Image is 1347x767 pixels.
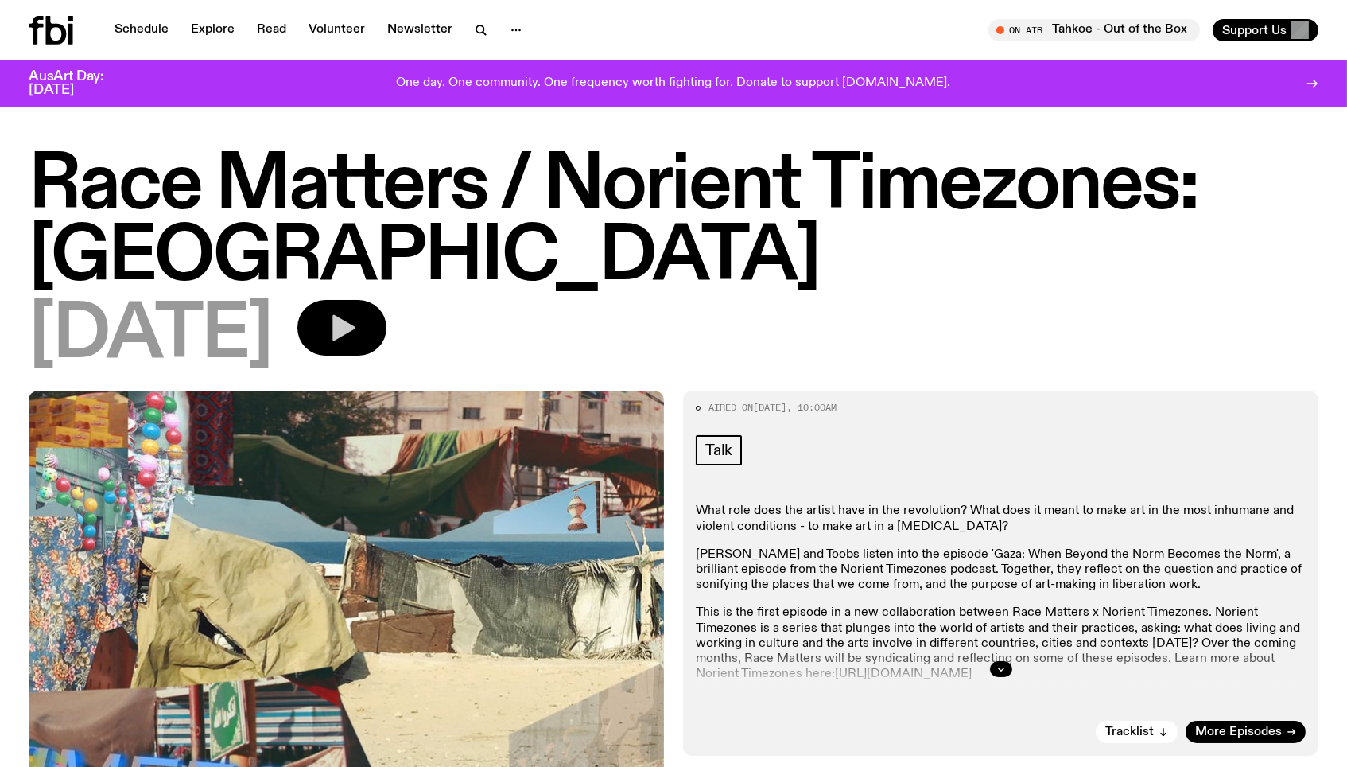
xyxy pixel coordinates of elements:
button: Tracklist [1096,721,1178,743]
h3: AusArt Day: [DATE] [29,70,130,97]
span: Talk [705,442,732,459]
a: More Episodes [1186,721,1306,743]
a: Volunteer [299,19,375,41]
a: Talk [696,435,742,465]
a: Read [247,19,296,41]
span: More Episodes [1195,726,1282,738]
span: [DATE] [753,401,786,414]
a: Explore [181,19,244,41]
p: This is the first episode in a new collaboration between Race Matters x Norient Timezones. Norien... [696,605,1306,682]
span: Tracklist [1105,726,1154,738]
button: On AirTahkoe - Out of the Box [988,19,1200,41]
span: Support Us [1222,23,1287,37]
span: Aired on [708,401,753,414]
a: Newsletter [378,19,462,41]
a: Schedule [105,19,178,41]
span: [DATE] [29,300,272,372]
p: One day. One community. One frequency worth fighting for. Donate to support [DOMAIN_NAME]. [397,76,951,91]
button: Support Us [1213,19,1318,41]
span: , 10:00am [786,401,837,414]
p: [PERSON_NAME] and Toobs listen into the episode 'Gaza: When Beyond the Norm Becomes the Norm', a ... [696,547,1306,594]
p: What role does the artist have in the revolution? What does it meant to make art in the most inhu... [696,504,1306,534]
h1: Race Matters / Norient Timezones: [GEOGRAPHIC_DATA] [29,150,1318,294]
